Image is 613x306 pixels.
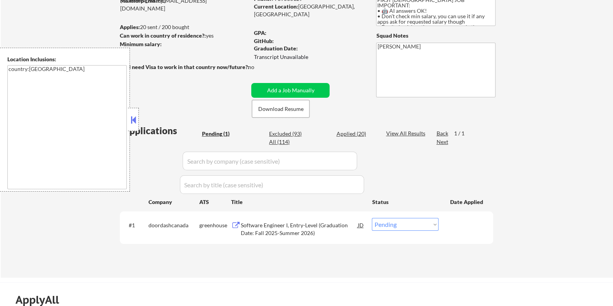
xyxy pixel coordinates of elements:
[231,198,364,206] div: Title
[336,130,375,138] div: Applied (20)
[248,63,270,71] div: no
[119,32,205,39] strong: Can work in country of residence?:
[183,152,357,170] input: Search by company (case sensitive)
[128,221,142,229] div: #1
[199,221,231,229] div: greenhouse
[357,218,364,232] div: JD
[372,195,439,209] div: Status
[254,3,363,18] div: [GEOGRAPHIC_DATA], [GEOGRAPHIC_DATA]
[454,130,471,137] div: 1 / 1
[148,198,199,206] div: Company
[251,83,330,98] button: Add a Job Manually
[269,138,308,146] div: All (114)
[122,126,199,135] div: Applications
[180,175,364,194] input: Search by title (case sensitive)
[254,3,298,10] strong: Current Location:
[254,38,273,44] strong: GitHub:
[436,138,449,146] div: Next
[202,130,240,138] div: Pending (1)
[436,130,449,137] div: Back
[254,45,297,52] strong: Graduation Date:
[119,24,140,30] strong: Applies:
[120,64,249,70] strong: Will need Visa to work in that country now/future?:
[386,130,427,137] div: View All Results
[119,23,249,31] div: 20 sent / 200 bought
[269,130,308,138] div: Excluded (93)
[119,32,246,40] div: yes
[119,41,161,47] strong: Minimum salary:
[148,221,199,229] div: doordashcanada
[252,100,309,118] button: Download Resume
[199,198,231,206] div: ATS
[7,55,127,63] div: Location Inclusions:
[240,221,357,237] div: Software Engineer I, Entry-Level (Graduation Date: Fall 2025-Summer 2026)
[254,29,266,36] strong: GPA:
[376,32,496,40] div: Squad Notes
[450,198,484,206] div: Date Applied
